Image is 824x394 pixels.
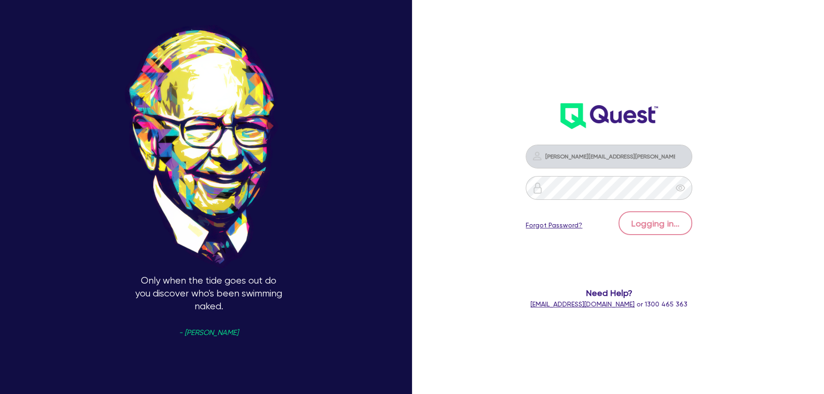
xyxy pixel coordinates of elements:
input: Email address [526,145,692,168]
a: [EMAIL_ADDRESS][DOMAIN_NAME] [530,300,635,308]
span: eye [676,183,685,193]
span: Need Help? [500,286,718,299]
span: or 1300 465 363 [530,300,687,308]
button: Logging in... [618,211,692,235]
img: wH2k97JdezQIQAAAABJRU5ErkJggg== [560,103,658,129]
img: icon-password [532,182,543,194]
span: - [PERSON_NAME] [179,329,238,336]
a: Forgot Password? [526,220,582,230]
img: icon-password [531,150,543,162]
